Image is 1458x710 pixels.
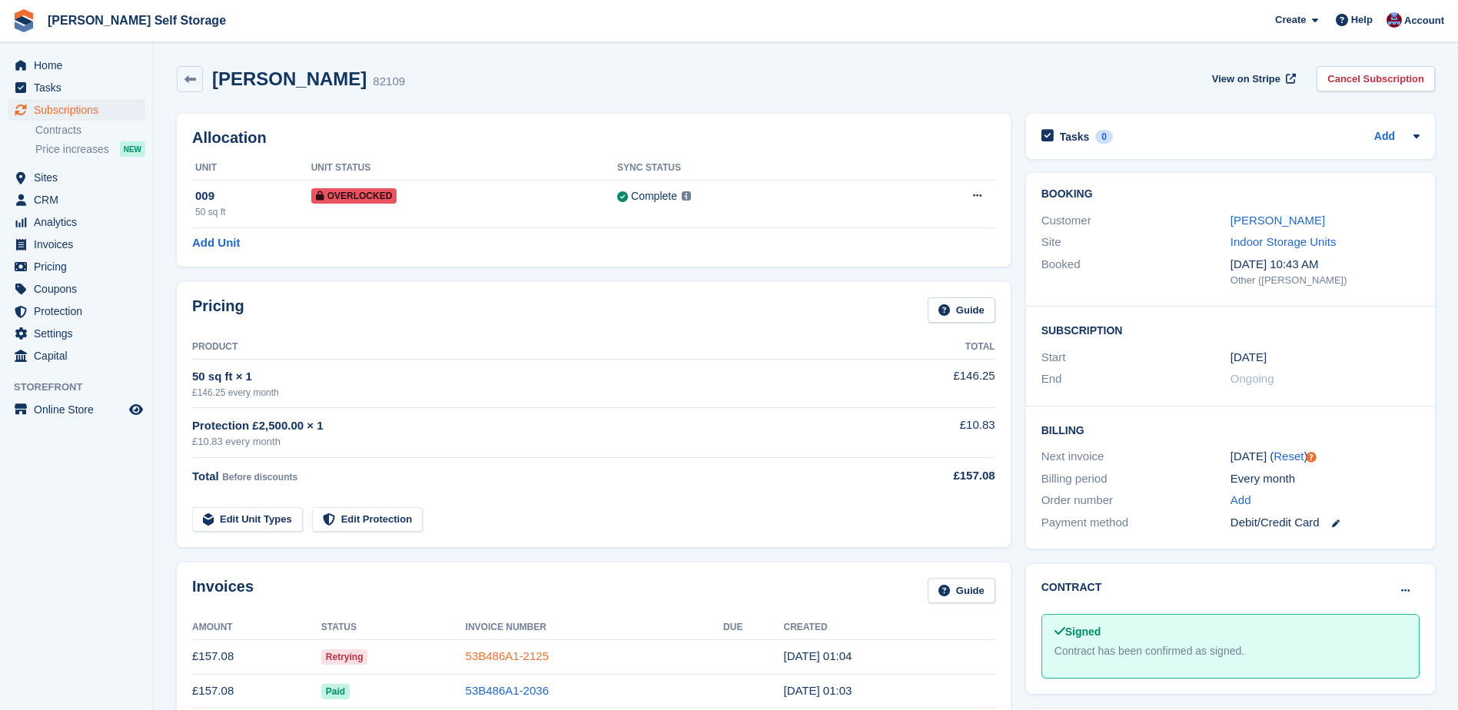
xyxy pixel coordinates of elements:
span: View on Stripe [1212,71,1280,87]
span: Help [1351,12,1373,28]
span: Account [1404,13,1444,28]
div: £157.08 [872,467,995,485]
span: Home [34,55,126,76]
a: Add [1374,128,1395,146]
div: Billing period [1041,470,1230,488]
img: stora-icon-8386f47178a22dfd0bd8f6a31ec36ba5ce8667c1dd55bd0f319d3a0aa187defe.svg [12,9,35,32]
div: 009 [195,187,311,205]
th: Invoice Number [466,615,724,640]
a: Add [1230,492,1251,509]
div: NEW [120,141,145,157]
h2: Billing [1041,422,1420,437]
a: Indoor Storage Units [1230,235,1337,248]
a: menu [8,323,145,344]
th: Sync Status [617,156,880,181]
span: Ongoing [1230,372,1274,385]
img: icon-info-grey-7440780725fd019a000dd9b08b2336e03edf1995a4989e88bcd33f0948082b44.svg [682,191,691,201]
a: Price increases NEW [35,141,145,158]
span: Before discounts [222,472,297,483]
span: Retrying [321,649,368,665]
h2: Allocation [192,129,995,147]
a: menu [8,234,145,255]
a: menu [8,167,145,188]
time: 2025-04-20 00:00:00 UTC [1230,349,1267,367]
h2: Booking [1041,188,1420,201]
div: Protection £2,500.00 × 1 [192,417,872,435]
span: Overlocked [311,188,397,204]
a: Guide [928,297,995,323]
span: Tasks [34,77,126,98]
div: Tooltip anchor [1304,450,1318,464]
th: Unit [192,156,311,181]
span: Analytics [34,211,126,233]
span: Total [192,469,219,483]
a: Add Unit [192,234,240,252]
span: Sites [34,167,126,188]
th: Status [321,615,466,640]
a: Preview store [127,400,145,419]
td: £157.08 [192,674,321,708]
div: 50 sq ft × 1 [192,368,872,386]
th: Due [723,615,783,640]
span: Price increases [35,142,109,157]
a: menu [8,345,145,367]
h2: [PERSON_NAME] [212,68,367,89]
a: [PERSON_NAME] Self Storage [42,8,232,33]
a: Reset [1274,450,1304,463]
a: Edit Unit Types [192,507,303,532]
span: Capital [34,345,126,367]
span: Pricing [34,256,126,277]
div: Complete [631,188,677,204]
a: menu [8,99,145,121]
a: menu [8,55,145,76]
div: Customer [1041,212,1230,230]
a: menu [8,211,145,233]
a: menu [8,399,145,420]
span: Protection [34,300,126,322]
h2: Invoices [192,578,254,603]
a: Contracts [35,123,145,138]
div: 50 sq ft [195,205,311,219]
h2: Tasks [1060,130,1090,144]
h2: Contract [1041,579,1102,596]
div: £146.25 every month [192,386,872,400]
img: Tracy Bailey [1387,12,1402,28]
div: Start [1041,349,1230,367]
div: Signed [1054,624,1407,640]
span: Storefront [14,380,153,395]
th: Product [192,335,872,360]
a: menu [8,77,145,98]
th: Created [783,615,995,640]
span: Settings [34,323,126,344]
a: View on Stripe [1206,66,1299,91]
span: Invoices [34,234,126,255]
a: Cancel Subscription [1317,66,1435,91]
span: Online Store [34,399,126,420]
a: [PERSON_NAME] [1230,214,1325,227]
th: Amount [192,615,321,640]
td: £10.83 [872,408,995,458]
div: Payment method [1041,514,1230,532]
span: Paid [321,684,350,699]
div: [DATE] 10:43 AM [1230,256,1420,274]
div: Contract has been confirmed as signed. [1054,643,1407,659]
a: Guide [928,578,995,603]
span: Create [1275,12,1306,28]
h2: Pricing [192,297,244,323]
div: Booked [1041,256,1230,288]
div: Debit/Credit Card [1230,514,1420,532]
span: CRM [34,189,126,211]
a: menu [8,189,145,211]
h2: Subscription [1041,322,1420,337]
time: 2025-09-20 00:04:53 UTC [783,649,852,662]
a: 53B486A1-2125 [466,649,549,662]
div: £10.83 every month [192,434,872,450]
span: Coupons [34,278,126,300]
a: menu [8,300,145,322]
a: menu [8,256,145,277]
div: End [1041,370,1230,388]
div: Site [1041,234,1230,251]
div: 82109 [373,73,405,91]
th: Unit Status [311,156,617,181]
td: £146.25 [872,359,995,407]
